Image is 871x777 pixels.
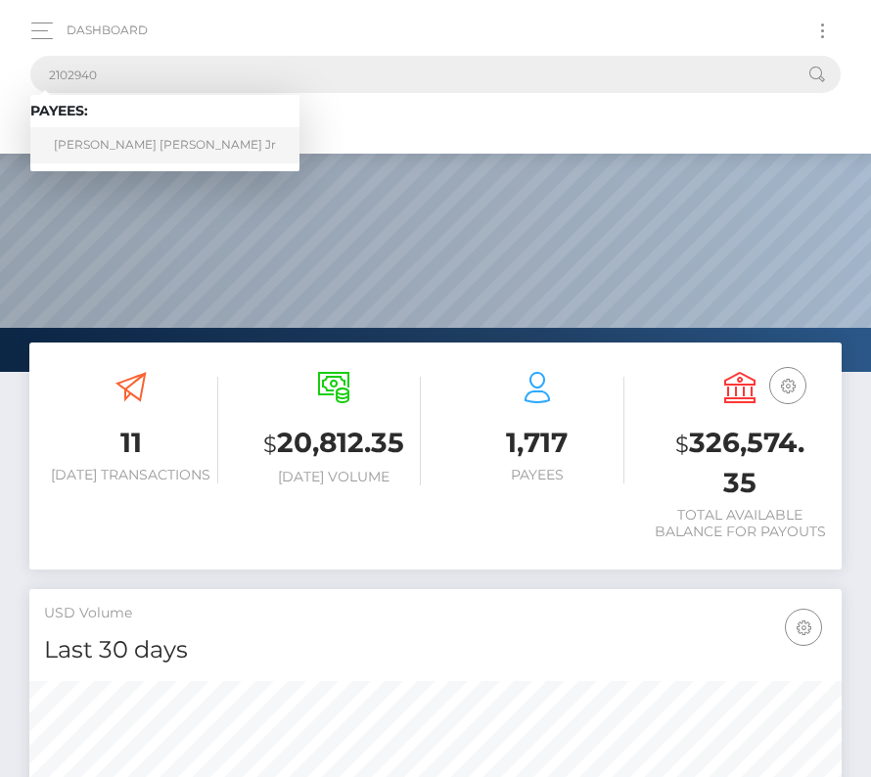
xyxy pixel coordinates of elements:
h4: Last 30 days [44,633,827,667]
h5: USD Volume [44,604,827,623]
input: Search... [30,56,790,93]
h6: Payees [450,467,624,483]
a: Dashboard [67,10,148,51]
h6: [DATE] Volume [248,469,422,485]
h3: 326,574.35 [654,424,828,502]
h3: 20,812.35 [248,424,422,464]
a: [PERSON_NAME] [PERSON_NAME] Jr [30,127,299,163]
h3: 11 [44,424,218,462]
h3: 1,717 [450,424,624,462]
h6: Payees: [30,103,299,119]
h6: [DATE] Transactions [44,467,218,483]
small: $ [263,431,277,458]
button: Toggle navigation [804,18,841,44]
small: $ [675,431,689,458]
h6: Total Available Balance for Payouts [654,507,828,540]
